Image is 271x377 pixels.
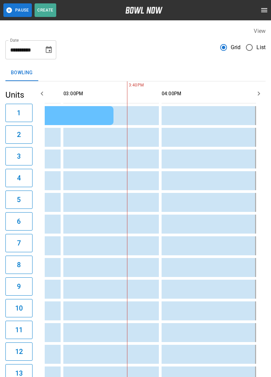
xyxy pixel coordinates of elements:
[5,212,33,231] button: 6
[17,259,21,270] h6: 8
[5,277,33,296] button: 9
[127,82,129,89] span: 3:40PM
[257,3,271,17] button: open drawer
[5,169,33,187] button: 4
[17,107,21,118] h6: 1
[15,303,23,314] h6: 10
[5,65,38,81] button: Bowling
[17,173,21,183] h6: 4
[17,281,21,292] h6: 9
[5,125,33,144] button: 2
[17,238,21,249] h6: 7
[254,28,266,34] label: View
[5,234,33,252] button: 7
[15,346,23,357] h6: 12
[5,147,33,165] button: 3
[5,191,33,209] button: 5
[231,43,241,52] span: Grid
[35,3,56,17] button: Create
[5,299,33,317] button: 10
[17,151,21,162] h6: 3
[5,65,266,81] div: inventory tabs
[17,216,21,227] h6: 6
[3,3,32,17] button: Pause
[42,43,56,57] button: Choose date, selected date is Sep 23, 2025
[15,324,23,335] h6: 11
[5,90,33,100] h5: Units
[125,7,163,14] img: logo
[5,321,33,339] button: 11
[5,104,33,122] button: 1
[256,43,266,52] span: List
[17,194,21,205] h6: 5
[5,342,33,361] button: 12
[5,256,33,274] button: 8
[17,129,21,140] h6: 2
